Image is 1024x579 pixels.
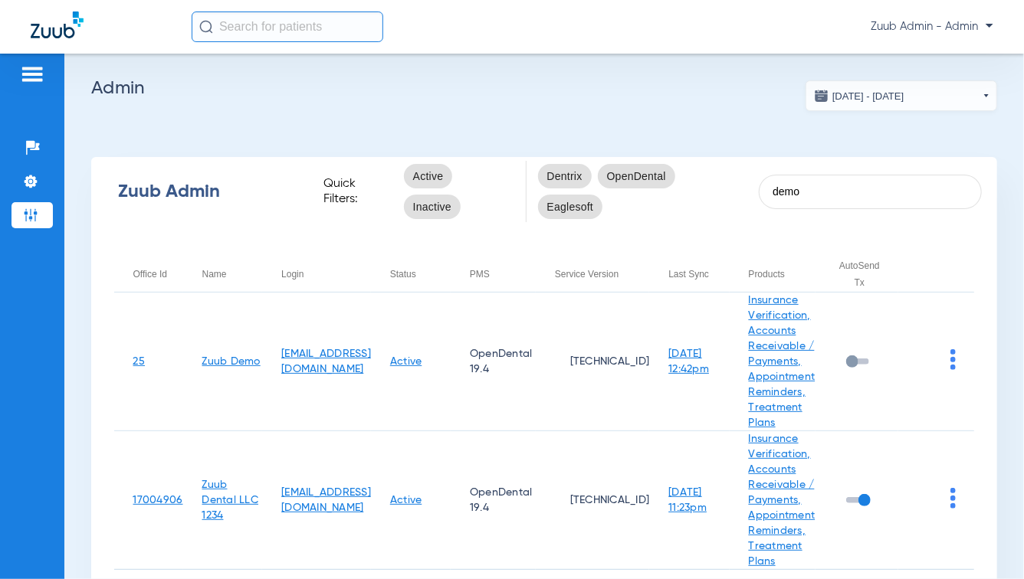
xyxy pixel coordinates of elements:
[547,199,594,214] span: Eaglesoft
[192,11,383,42] input: Search for patients
[749,433,816,567] a: Insurance Verification, Accounts Receivable / Payments, Appointment Reminders, Treatment Plans
[538,161,743,222] mat-chip-listbox: pms-filters
[202,266,263,283] div: Name
[281,487,371,513] a: [EMAIL_ADDRESS][DOMAIN_NAME]
[470,266,490,283] div: PMS
[20,65,44,83] img: hamburger-icon
[413,168,444,184] span: Active
[390,266,451,283] div: Status
[536,293,650,431] td: [TECHNICAL_ID]
[323,176,392,207] span: Quick Filters:
[835,257,898,291] div: AutoSend Tx
[749,266,785,283] div: Products
[31,11,84,38] img: Zuub Logo
[281,266,304,283] div: Login
[555,266,650,283] div: Service Version
[199,20,213,34] img: Search Icon
[281,348,371,375] a: [EMAIL_ADDRESS][DOMAIN_NAME]
[806,80,997,111] button: [DATE] - [DATE]
[947,505,1024,579] iframe: Chat Widget
[749,295,816,428] a: Insurance Verification, Accounts Receivable / Payments, Appointment Reminders, Treatment Plans
[133,266,167,283] div: Office Id
[118,184,297,199] div: Zuub Admin
[871,19,993,34] span: Zuub Admin - Admin
[390,356,422,367] a: Active
[950,488,956,509] img: group-dot-blue.svg
[133,495,183,505] a: 17004906
[133,266,183,283] div: Office Id
[451,431,536,570] td: OpenDental 19.4
[281,266,371,283] div: Login
[390,266,416,283] div: Status
[451,293,536,431] td: OpenDental 19.4
[835,257,885,291] div: AutoSend Tx
[668,266,729,283] div: Last Sync
[668,348,709,375] a: [DATE] 12:42pm
[814,88,829,103] img: date.svg
[390,495,422,505] a: Active
[668,487,707,513] a: [DATE] 11:23pm
[133,356,146,367] a: 25
[607,168,666,184] span: OpenDental
[202,356,261,367] a: Zuub Demo
[668,266,709,283] div: Last Sync
[202,266,227,283] div: Name
[91,80,997,96] h2: Admin
[749,266,816,283] div: Products
[202,479,259,521] a: Zuub Dental LLC 1234
[547,168,583,184] span: Dentrix
[404,161,514,222] mat-chip-listbox: status-filters
[536,431,650,570] td: [TECHNICAL_ID]
[555,266,619,283] div: Service Version
[950,349,956,370] img: group-dot-blue.svg
[759,175,982,209] input: SEARCH office ID, email, name
[470,266,536,283] div: PMS
[413,199,451,214] span: Inactive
